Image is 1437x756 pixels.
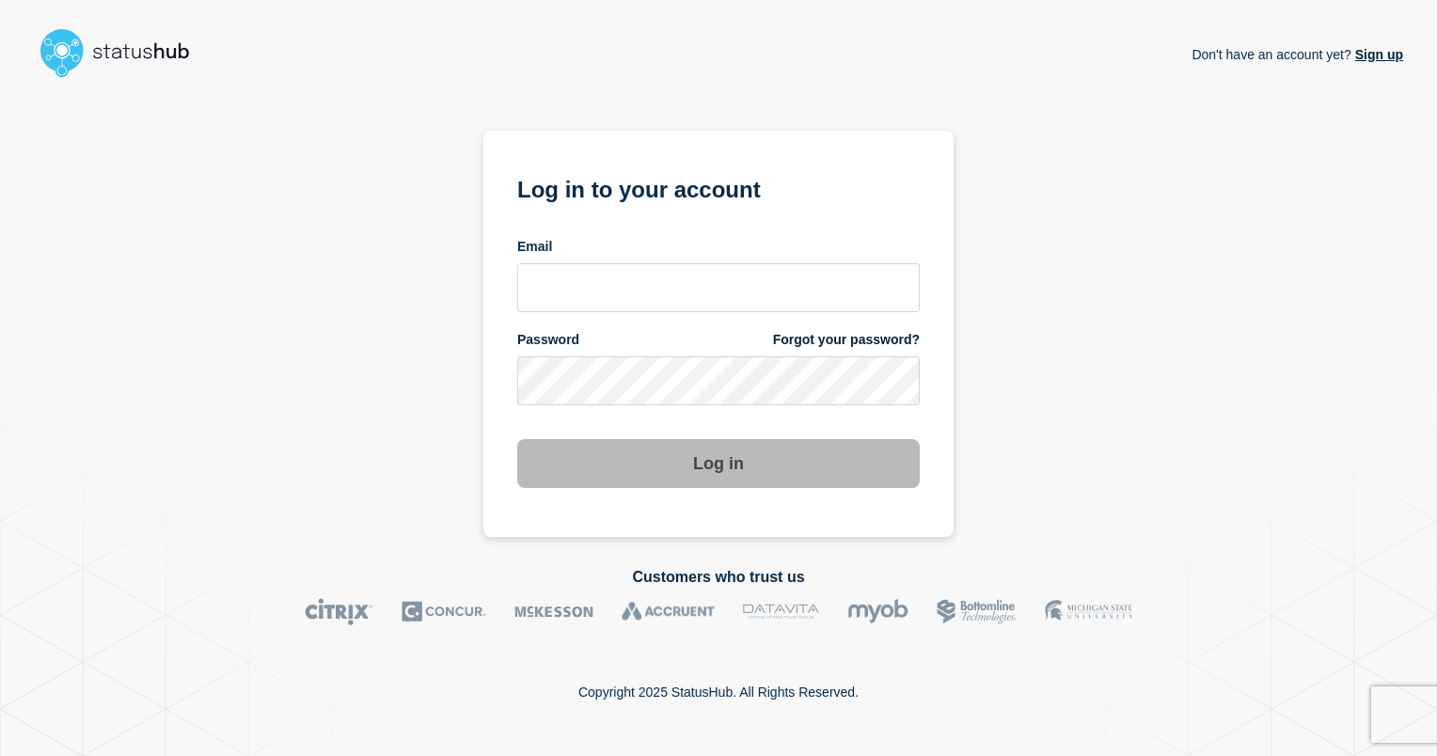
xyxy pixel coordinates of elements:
[34,23,213,83] img: StatusHub logo
[517,263,920,312] input: email input
[517,439,920,488] button: Log in
[34,569,1403,586] h2: Customers who trust us
[622,598,715,625] img: Accruent logo
[517,331,579,349] span: Password
[305,598,373,625] img: Citrix logo
[517,170,920,205] h1: Log in to your account
[937,598,1017,625] img: Bottomline logo
[1192,32,1403,77] p: Don't have an account yet?
[1045,598,1132,625] img: MSU logo
[743,598,819,625] img: DataVita logo
[517,238,552,256] span: Email
[847,598,908,625] img: myob logo
[773,331,920,349] a: Forgot your password?
[1351,47,1403,62] a: Sign up
[578,685,859,700] p: Copyright 2025 StatusHub. All Rights Reserved.
[402,598,486,625] img: Concur logo
[517,356,920,405] input: password input
[514,598,593,625] img: McKesson logo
